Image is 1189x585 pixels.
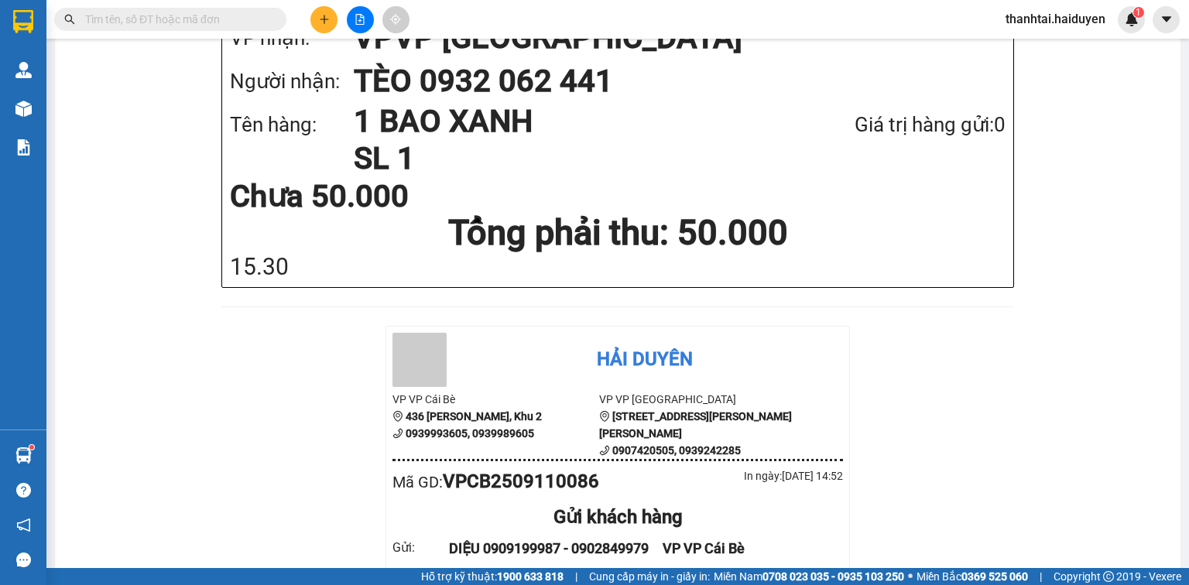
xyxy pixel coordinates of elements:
[319,14,330,25] span: plus
[15,101,32,117] img: warehouse-icon
[993,9,1118,29] span: thanhtai.haiduyen
[15,62,32,78] img: warehouse-icon
[1133,7,1144,18] sup: 1
[392,503,843,532] div: Gửi khách hàng
[15,139,32,156] img: solution-icon
[1160,12,1174,26] span: caret-down
[355,14,365,25] span: file-add
[589,568,710,585] span: Cung cấp máy in - giấy in:
[230,254,1006,279] div: 15.30
[618,467,843,484] div: In ngày: [DATE] 14:52
[382,6,409,33] button: aim
[392,411,403,422] span: environment
[392,538,449,557] div: Gửi :
[1153,6,1180,33] button: caret-down
[599,445,610,456] span: phone
[1136,7,1141,18] span: 1
[575,568,577,585] span: |
[762,570,904,583] strong: 0708 023 035 - 0935 103 250
[29,445,34,450] sup: 1
[16,518,31,532] span: notification
[354,60,975,103] h1: TÈO 0932 062 441
[406,410,542,422] b: 436 [PERSON_NAME], Khu 2
[310,6,338,33] button: plus
[15,447,32,464] img: warehouse-icon
[354,140,773,177] h1: SL 1
[599,411,610,422] span: environment
[392,473,443,491] span: Mã GD :
[390,14,401,25] span: aim
[597,345,693,375] div: Hải Duyên
[449,538,824,559] div: DIỆU 0909199987 - 0902849979 VP VP Cái Bè
[347,6,374,33] button: file-add
[1125,12,1139,26] img: icon-new-feature
[599,391,806,408] li: VP VP [GEOGRAPHIC_DATA]
[908,573,913,580] span: ⚪️
[85,11,268,28] input: Tìm tên, số ĐT hoặc mã đơn
[230,181,486,212] div: Chưa 50.000
[16,552,31,567] span: message
[13,10,33,33] img: logo-vxr
[230,212,1006,254] h1: Tổng phải thu: 50.000
[354,103,773,140] h1: 1 BAO XANH
[1040,568,1042,585] span: |
[1103,571,1114,582] span: copyright
[16,483,31,498] span: question-circle
[64,14,75,25] span: search
[612,444,741,457] b: 0907420505, 0939242285
[392,428,403,439] span: phone
[714,568,904,585] span: Miền Nam
[421,568,564,585] span: Hỗ trợ kỹ thuật:
[917,568,1028,585] span: Miền Bắc
[497,570,564,583] strong: 1900 633 818
[230,109,354,141] div: Tên hàng:
[599,410,792,440] b: [STREET_ADDRESS][PERSON_NAME][PERSON_NAME]
[961,570,1028,583] strong: 0369 525 060
[392,391,599,408] li: VP VP Cái Bè
[406,427,534,440] b: 0939993605, 0939989605
[773,109,1006,141] div: Giá trị hàng gửi: 0
[443,470,599,492] b: VPCB2509110086
[230,66,354,97] div: Người nhận:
